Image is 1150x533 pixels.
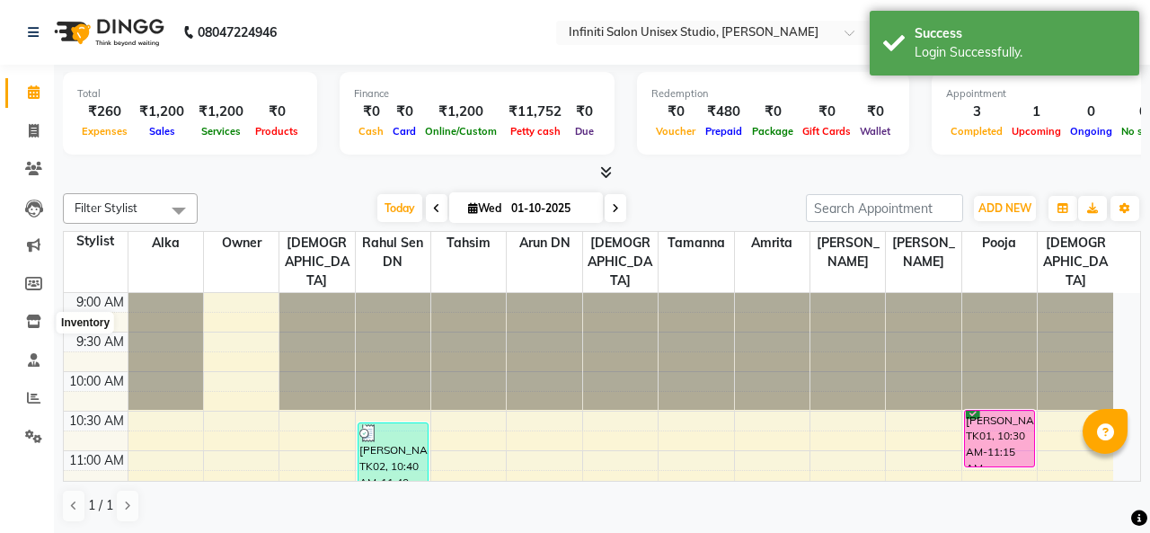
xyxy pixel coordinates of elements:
div: Finance [354,86,600,102]
span: Completed [946,125,1007,138]
span: Services [197,125,245,138]
button: ADD NEW [974,196,1036,221]
span: [PERSON_NAME] [886,232,960,273]
div: Login Successfully. [915,43,1126,62]
span: Sales [145,125,180,138]
div: ₹0 [747,102,798,122]
span: Tamanna [659,232,733,254]
div: 10:00 AM [66,372,128,391]
div: ₹0 [855,102,895,122]
span: Wallet [855,125,895,138]
span: Prepaid [701,125,747,138]
iframe: chat widget [1075,461,1132,515]
span: Owner [204,232,279,254]
div: 0 [1066,102,1117,122]
b: 08047224946 [198,7,277,58]
span: Pooja [962,232,1037,254]
span: 1 / 1 [88,496,113,515]
span: Products [251,125,303,138]
span: Online/Custom [420,125,501,138]
img: logo [46,7,169,58]
span: Amrita [735,232,809,254]
span: Tahsim [431,232,506,254]
div: ₹480 [700,102,747,122]
div: ₹1,200 [420,102,501,122]
div: 11:00 AM [66,451,128,470]
div: Total [77,86,303,102]
div: Stylist [64,232,128,251]
span: Petty cash [506,125,565,138]
div: Redemption [651,86,895,102]
div: ₹0 [651,102,700,122]
div: ₹1,200 [191,102,251,122]
span: Wed [464,201,506,215]
div: ₹0 [569,102,600,122]
span: Voucher [651,125,700,138]
span: Expenses [77,125,132,138]
span: [DEMOGRAPHIC_DATA] [583,232,658,292]
span: [PERSON_NAME] [810,232,885,273]
span: Upcoming [1007,125,1066,138]
div: ₹0 [251,102,303,122]
div: 9:30 AM [73,333,128,351]
span: [DEMOGRAPHIC_DATA] [279,232,354,292]
div: 10:30 AM [66,412,128,431]
span: Gift Cards [798,125,855,138]
div: Success [915,24,1126,43]
div: ₹1,200 [132,102,191,122]
input: 2025-10-01 [506,195,596,222]
span: Due [571,125,598,138]
div: 9:00 AM [73,293,128,312]
span: Alka [128,232,203,254]
span: Cash [354,125,388,138]
div: Inventory [57,312,114,333]
span: Today [377,194,422,222]
div: 1 [1007,102,1066,122]
div: 3 [946,102,1007,122]
span: [DEMOGRAPHIC_DATA] [1038,232,1113,292]
input: Search Appointment [806,194,963,222]
span: Rahul Sen DN [356,232,430,273]
div: [PERSON_NAME], TK02, 10:40 AM-11:40 AM, Loreal Wash + Blowdry [358,423,428,499]
span: Ongoing [1066,125,1117,138]
span: Arun DN [507,232,581,254]
div: ₹11,752 [501,102,569,122]
span: Package [747,125,798,138]
span: ADD NEW [978,201,1031,215]
span: Filter Stylist [75,200,137,215]
div: ₹0 [354,102,388,122]
div: ₹0 [798,102,855,122]
div: ₹260 [77,102,132,122]
span: Card [388,125,420,138]
div: ₹0 [388,102,420,122]
div: [PERSON_NAME], TK01, 10:30 AM-11:15 AM, [MEDICAL_DATA] Free Colour Touchup [965,411,1034,466]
